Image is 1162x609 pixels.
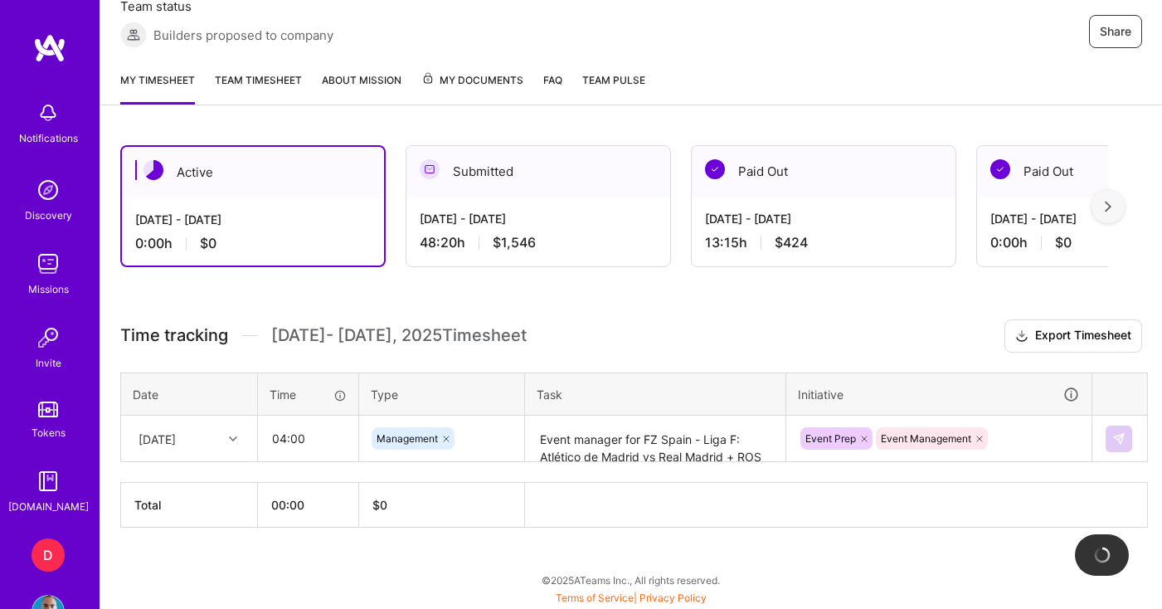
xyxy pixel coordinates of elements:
[1106,426,1134,452] div: null
[493,234,536,251] span: $1,546
[27,538,69,572] a: D
[25,207,72,224] div: Discovery
[582,74,645,86] span: Team Pulse
[100,559,1162,601] div: © 2025 ATeams Inc., All rights reserved.
[120,325,228,346] span: Time tracking
[1089,15,1142,48] button: Share
[36,354,61,372] div: Invite
[8,498,89,515] div: [DOMAIN_NAME]
[153,27,333,44] span: Builders proposed to company
[121,373,258,416] th: Date
[135,211,371,228] div: [DATE] - [DATE]
[32,247,65,280] img: teamwork
[33,33,66,63] img: logo
[527,417,784,461] textarea: Event manager for FZ Spain - Liga F: Atlético de Madrid vs Real Madrid + ROS prep
[1100,23,1131,40] span: Share
[32,173,65,207] img: discovery
[28,280,69,298] div: Missions
[200,235,216,252] span: $0
[556,592,707,604] span: |
[121,483,258,528] th: Total
[229,435,237,443] i: icon Chevron
[420,210,657,227] div: [DATE] - [DATE]
[372,498,387,512] span: $ 0
[38,402,58,417] img: tokens
[32,465,65,498] img: guide book
[377,432,438,445] span: Management
[32,424,66,441] div: Tokens
[406,146,670,197] div: Submitted
[692,146,955,197] div: Paid Out
[120,22,147,48] img: Builders proposed to company
[32,321,65,354] img: Invite
[525,373,786,416] th: Task
[1015,328,1028,345] i: icon Download
[120,71,195,105] a: My timesheet
[215,71,302,105] a: Team timesheet
[1092,544,1112,565] img: loading
[322,71,401,105] a: About Mission
[805,432,856,445] span: Event Prep
[543,71,562,105] a: FAQ
[420,234,657,251] div: 48:20 h
[122,147,384,197] div: Active
[270,386,347,403] div: Time
[705,210,942,227] div: [DATE] - [DATE]
[556,592,634,604] a: Terms of Service
[19,129,78,147] div: Notifications
[1105,201,1111,212] img: right
[1055,234,1072,251] span: $0
[881,432,971,445] span: Event Management
[639,592,707,604] a: Privacy Policy
[421,71,523,90] span: My Documents
[143,160,163,180] img: Active
[705,234,942,251] div: 13:15 h
[259,417,357,460] input: HH:MM
[1004,319,1142,353] button: Export Timesheet
[798,385,1080,404] div: Initiative
[582,71,645,105] a: Team Pulse
[775,234,808,251] span: $424
[421,71,523,105] a: My Documents
[705,159,725,179] img: Paid Out
[271,325,527,346] span: [DATE] - [DATE] , 2025 Timesheet
[420,159,440,179] img: Submitted
[139,430,176,447] div: [DATE]
[990,159,1010,179] img: Paid Out
[359,373,525,416] th: Type
[1112,432,1126,446] img: Submit
[32,96,65,129] img: bell
[135,235,371,252] div: 0:00 h
[258,483,359,528] th: 00:00
[32,538,65,572] div: D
